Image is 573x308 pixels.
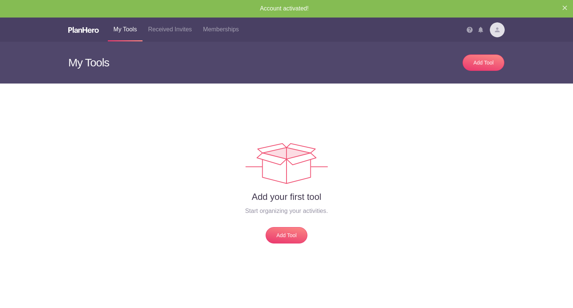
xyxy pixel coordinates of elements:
[463,54,504,71] a: Add Tool
[68,42,281,84] h3: My Tools
[478,27,483,33] img: Notifications
[490,22,505,37] img: Davatar
[266,227,307,243] a: Add Tool
[108,18,143,41] a: My Tools
[467,27,473,33] img: Help icon
[143,18,197,41] a: Received Invites
[245,143,328,184] img: Tools empty
[68,27,99,33] img: Logo white planhero
[197,18,244,41] a: Memberships
[470,59,497,66] div: Add Tool
[563,4,567,10] button: Close
[563,6,567,10] img: X small white
[74,191,499,202] h2: Add your first tool
[74,206,499,215] h4: Start organizing your activities.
